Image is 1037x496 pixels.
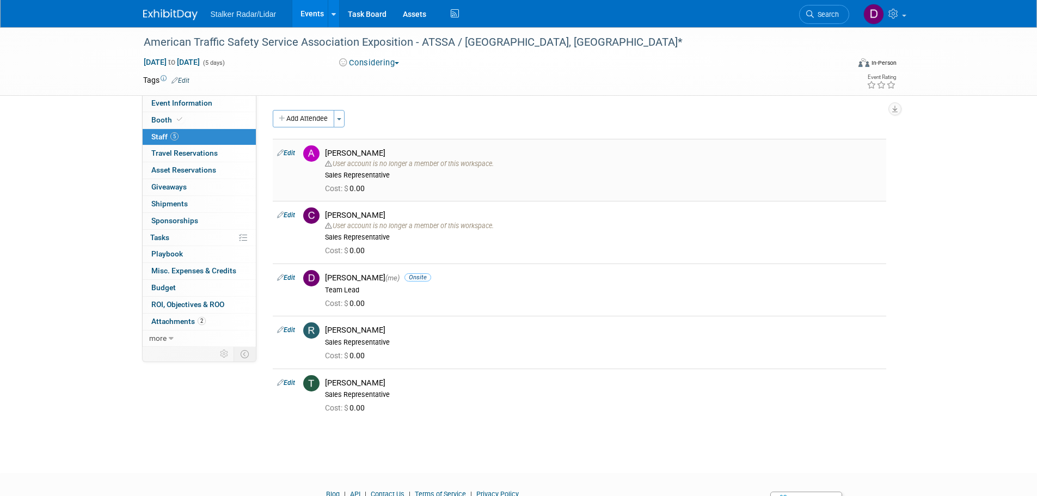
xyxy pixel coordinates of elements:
[151,216,198,225] span: Sponsorships
[325,210,882,221] div: [PERSON_NAME]
[325,246,349,255] span: Cost: $
[151,149,218,157] span: Travel Reservations
[143,145,256,162] a: Travel Reservations
[143,297,256,313] a: ROI, Objectives & ROO
[143,213,256,229] a: Sponsorships
[325,148,882,158] div: [PERSON_NAME]
[325,158,882,168] div: User account is no longer a member of this workspace.
[325,171,882,180] div: Sales Representative
[867,75,896,80] div: Event Rating
[303,322,320,339] img: R.jpg
[325,246,369,255] span: 0.00
[177,117,182,123] i: Booth reservation complete
[143,75,189,85] td: Tags
[143,57,200,67] span: [DATE] [DATE]
[151,182,187,191] span: Giveaways
[167,58,177,66] span: to
[277,326,295,334] a: Edit
[335,57,403,69] button: Considering
[385,274,400,282] span: (me)
[303,375,320,391] img: T.jpg
[799,5,849,24] a: Search
[325,325,882,335] div: [PERSON_NAME]
[404,273,431,281] span: Onsite
[325,403,349,412] span: Cost: $
[325,184,349,193] span: Cost: $
[151,199,188,208] span: Shipments
[143,179,256,195] a: Giveaways
[151,249,183,258] span: Playbook
[143,162,256,179] a: Asset Reservations
[143,129,256,145] a: Staff5
[143,230,256,246] a: Tasks
[151,132,179,141] span: Staff
[151,166,216,174] span: Asset Reservations
[325,299,349,308] span: Cost: $
[211,10,277,19] span: Stalker Radar/Lidar
[325,351,369,360] span: 0.00
[325,403,369,412] span: 0.00
[143,246,256,262] a: Playbook
[143,112,256,128] a: Booth
[277,379,295,387] a: Edit
[871,59,897,67] div: In-Person
[151,115,185,124] span: Booth
[325,286,882,295] div: Team Lead
[303,270,320,286] img: D.jpg
[303,145,320,162] img: A.jpg
[151,283,176,292] span: Budget
[277,149,295,157] a: Edit
[170,132,179,140] span: 5
[150,233,169,242] span: Tasks
[149,334,167,342] span: more
[143,196,256,212] a: Shipments
[785,57,897,73] div: Event Format
[171,77,189,84] a: Edit
[325,221,882,230] div: User account is no longer a member of this workspace.
[325,378,882,388] div: [PERSON_NAME]
[215,347,234,361] td: Personalize Event Tab Strip
[273,110,334,127] button: Add Attendee
[325,390,882,399] div: Sales Representative
[198,317,206,325] span: 2
[863,4,884,25] img: Don Horen
[143,330,256,347] a: more
[151,99,212,107] span: Event Information
[814,10,839,19] span: Search
[858,58,869,67] img: Format-Inperson.png
[277,274,295,281] a: Edit
[143,314,256,330] a: Attachments2
[325,273,882,283] div: [PERSON_NAME]
[140,33,833,52] div: American Traffic Safety Service Association Exposition - ATSSA / [GEOGRAPHIC_DATA], [GEOGRAPHIC_D...
[325,351,349,360] span: Cost: $
[202,59,225,66] span: (5 days)
[143,280,256,296] a: Budget
[325,184,369,193] span: 0.00
[143,263,256,279] a: Misc. Expenses & Credits
[151,317,206,326] span: Attachments
[325,233,882,242] div: Sales Representative
[325,299,369,308] span: 0.00
[277,211,295,219] a: Edit
[143,9,198,20] img: ExhibitDay
[151,300,224,309] span: ROI, Objectives & ROO
[143,95,256,112] a: Event Information
[234,347,256,361] td: Toggle Event Tabs
[303,207,320,224] img: C.jpg
[325,338,882,347] div: Sales Representative
[151,266,236,275] span: Misc. Expenses & Credits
